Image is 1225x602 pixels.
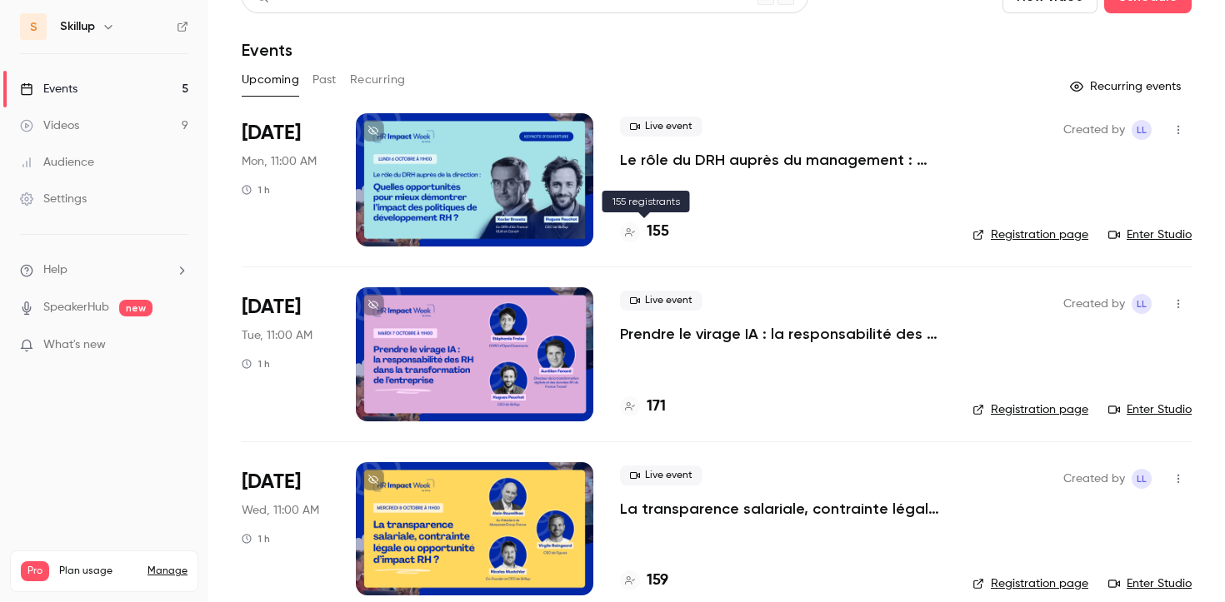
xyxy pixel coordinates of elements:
[147,565,187,578] a: Manage
[620,499,946,519] a: La transparence salariale, contrainte légale ou opportunité d’impact RH ?
[20,81,77,97] div: Events
[1132,120,1152,140] span: Louise Le Guillou
[620,465,702,485] span: Live event
[242,120,301,147] span: [DATE]
[972,401,1088,418] a: Registration page
[242,40,292,60] h1: Events
[242,183,270,197] div: 1 h
[620,291,702,311] span: Live event
[1132,469,1152,489] span: Louise Le Guillou
[20,191,87,207] div: Settings
[30,18,37,36] span: S
[242,67,299,93] button: Upcoming
[242,357,270,371] div: 1 h
[242,469,301,495] span: [DATE]
[620,117,702,137] span: Live event
[242,113,329,246] div: Oct 6 Mon, 11:00 AM (Europe/Paris)
[21,561,49,581] span: Pro
[1137,120,1147,140] span: LL
[242,153,317,170] span: Mon, 11:00 AM
[1108,401,1192,418] a: Enter Studio
[1063,294,1125,314] span: Created by
[312,67,337,93] button: Past
[242,327,312,344] span: Tue, 11:00 AM
[620,396,666,418] a: 171
[350,67,406,93] button: Recurring
[1108,226,1192,243] a: Enter Studio
[242,287,329,420] div: Oct 7 Tue, 11:00 AM (Europe/Paris)
[119,300,152,316] span: new
[1137,469,1147,489] span: LL
[43,336,106,354] span: What's new
[43,299,109,316] a: SpeakerHub
[20,117,79,134] div: Videos
[1132,294,1152,314] span: Louise Le Guillou
[647,570,668,592] h4: 159
[60,18,95,35] h6: Skillup
[972,575,1088,592] a: Registration page
[20,261,188,279] li: help-dropdown-opener
[972,226,1088,243] a: Registration page
[20,154,94,171] div: Audience
[168,338,188,353] iframe: Noticeable Trigger
[1063,120,1125,140] span: Created by
[59,565,137,578] span: Plan usage
[647,221,669,243] h4: 155
[620,221,669,243] a: 155
[1063,469,1125,489] span: Created by
[242,462,329,595] div: Oct 8 Wed, 11:00 AM (Europe/Paris)
[1137,294,1147,314] span: LL
[242,294,301,321] span: [DATE]
[43,261,67,279] span: Help
[620,570,668,592] a: 159
[620,324,946,344] a: Prendre le virage IA : la responsabilité des RH dans la transformation de l'entreprise
[242,502,319,519] span: Wed, 11:00 AM
[1062,73,1192,100] button: Recurring events
[620,150,946,170] a: Le rôle du DRH auprès du management : quelles opportunités pour mieux démontrer l’impact des poli...
[1108,575,1192,592] a: Enter Studio
[242,532,270,545] div: 1 h
[647,396,666,418] h4: 171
